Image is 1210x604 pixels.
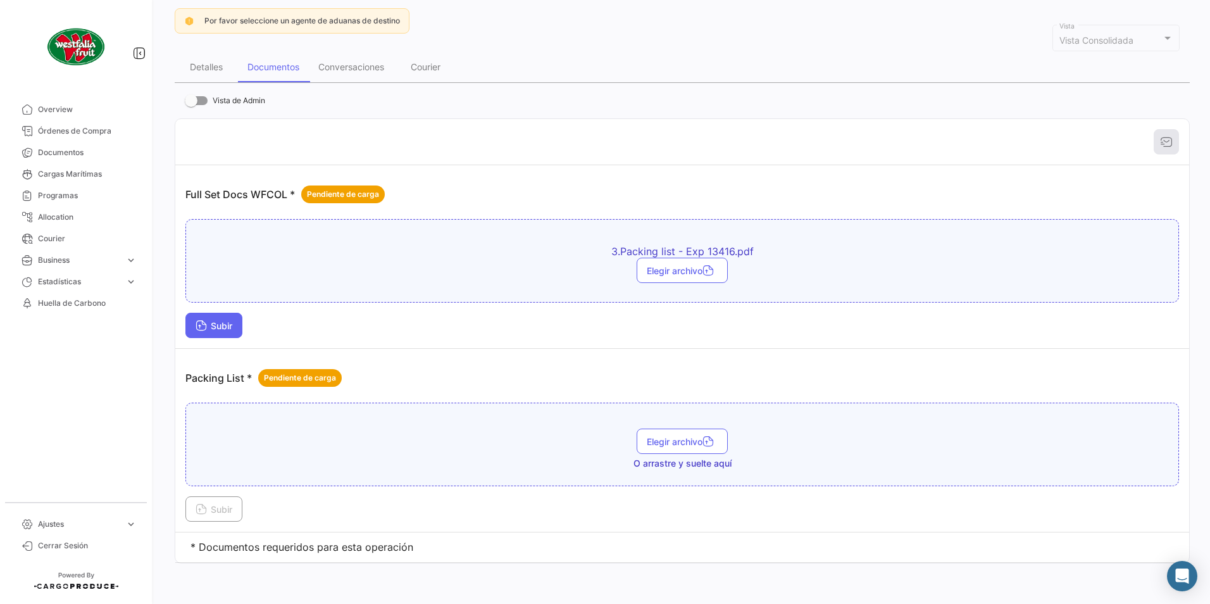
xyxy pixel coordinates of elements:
span: Programas [38,190,137,201]
a: Courier [10,228,142,249]
p: Full Set Docs WFCOL * [185,186,385,203]
span: O arrastre y suelte aquí [633,457,732,470]
span: expand_more [125,276,137,287]
td: * Documentos requeridos para esta operación [175,532,1189,563]
span: Overview [38,104,137,115]
span: Elegir archivo [647,265,718,276]
span: Subir [196,504,232,515]
span: Cargas Marítimas [38,168,137,180]
a: Huella de Carbono [10,293,142,314]
div: Courier [411,61,440,72]
span: Business [38,255,120,266]
div: Documentos [247,61,299,72]
span: Vista de Admin [213,93,265,108]
span: Por favor seleccione un agente de aduanas de destino [204,16,400,25]
span: Cerrar Sesión [38,540,137,551]
button: Elegir archivo [637,258,728,283]
div: Detalles [190,61,223,72]
button: Subir [185,496,242,522]
a: Órdenes de Compra [10,120,142,142]
img: client-50.png [44,15,108,79]
div: Abrir Intercom Messenger [1167,561,1197,591]
mat-select-trigger: Vista Consolidada [1059,35,1133,46]
span: Pendiente de carga [264,372,336,384]
span: Documentos [38,147,137,158]
div: Conversaciones [318,61,384,72]
span: Courier [38,233,137,244]
span: 3.Packing list - Exp 13416.pdf [461,245,904,258]
a: Overview [10,99,142,120]
span: Allocation [38,211,137,223]
a: Documentos [10,142,142,163]
a: Cargas Marítimas [10,163,142,185]
span: Estadísticas [38,276,120,287]
span: expand_more [125,519,137,530]
span: Pendiente de carga [307,189,379,200]
span: Ajustes [38,519,120,530]
span: Órdenes de Compra [38,125,137,137]
a: Allocation [10,206,142,228]
button: Elegir archivo [637,429,728,454]
span: expand_more [125,255,137,266]
p: Packing List * [185,369,342,387]
a: Programas [10,185,142,206]
span: Elegir archivo [647,436,718,447]
button: Subir [185,313,242,338]
span: Huella de Carbono [38,298,137,309]
span: Subir [196,320,232,331]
